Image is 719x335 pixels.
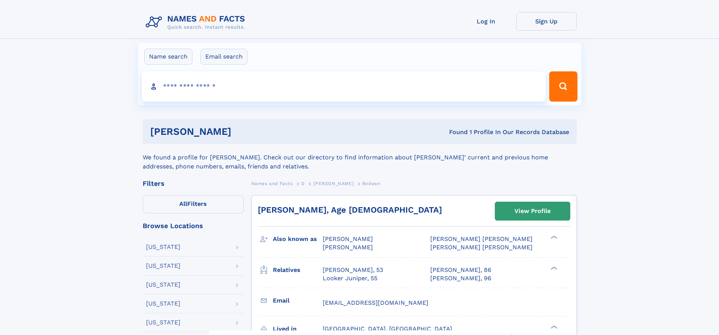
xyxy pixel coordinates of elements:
span: [PERSON_NAME] [PERSON_NAME] [430,235,533,242]
span: [PERSON_NAME] [323,244,373,251]
span: [PERSON_NAME] [PERSON_NAME] [430,244,533,251]
span: [PERSON_NAME] [313,181,354,186]
label: Name search [144,49,192,65]
span: D [301,181,305,186]
a: Sign Up [516,12,577,31]
h3: Relatives [273,264,323,276]
div: ❯ [549,235,558,240]
a: [PERSON_NAME], Age [DEMOGRAPHIC_DATA] [258,205,442,215]
a: [PERSON_NAME], 53 [323,266,383,274]
div: We found a profile for [PERSON_NAME]. Check out our directory to find information about [PERSON_N... [143,144,577,171]
label: Filters [143,195,244,213]
a: [PERSON_NAME] [313,179,354,188]
button: Search Button [549,71,577,102]
a: Looker Juniper, 55 [323,274,377,283]
div: Browse Locations [143,222,244,229]
a: Names and Facts [251,179,293,188]
a: View Profile [495,202,570,220]
div: ❯ [549,324,558,329]
span: All [179,200,187,207]
span: [PERSON_NAME] [323,235,373,242]
a: [PERSON_NAME], 86 [430,266,491,274]
input: search input [142,71,546,102]
label: Email search [200,49,248,65]
div: [US_STATE] [146,282,180,288]
h3: Also known as [273,233,323,245]
div: ❯ [549,266,558,270]
h3: Email [273,294,323,307]
div: [US_STATE] [146,301,180,307]
span: [GEOGRAPHIC_DATA], [GEOGRAPHIC_DATA] [323,325,452,332]
div: [US_STATE] [146,244,180,250]
img: Logo Names and Facts [143,12,251,32]
div: View Profile [514,202,551,220]
span: Bodean [362,181,380,186]
h1: [PERSON_NAME] [150,127,340,136]
div: [US_STATE] [146,320,180,326]
div: [US_STATE] [146,263,180,269]
a: Log In [456,12,516,31]
a: [PERSON_NAME], 96 [430,274,491,283]
a: D [301,179,305,188]
div: Found 1 Profile In Our Records Database [340,128,569,136]
span: [EMAIL_ADDRESS][DOMAIN_NAME] [323,299,428,306]
div: Filters [143,180,244,187]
